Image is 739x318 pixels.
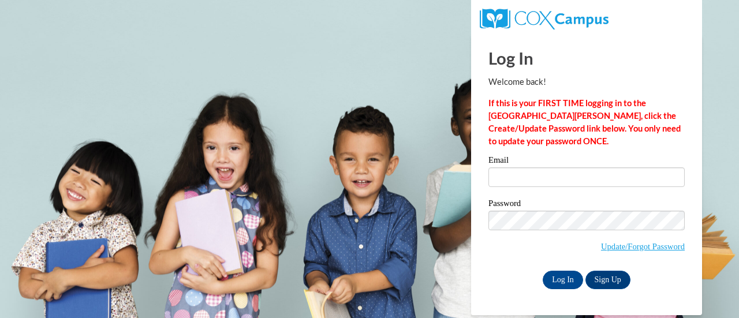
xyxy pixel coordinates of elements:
p: Welcome back! [488,76,685,88]
input: Log In [543,271,583,289]
label: Password [488,199,685,211]
a: Update/Forgot Password [601,242,685,251]
strong: If this is your FIRST TIME logging in to the [GEOGRAPHIC_DATA][PERSON_NAME], click the Create/Upd... [488,98,681,146]
img: COX Campus [480,9,609,29]
a: Sign Up [585,271,630,289]
h1: Log In [488,46,685,70]
a: COX Campus [480,13,609,23]
label: Email [488,156,685,167]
